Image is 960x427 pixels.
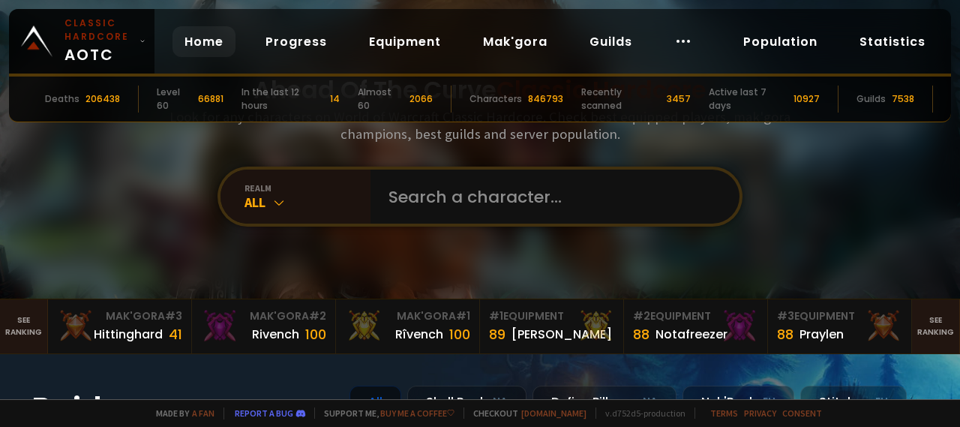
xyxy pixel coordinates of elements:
[241,86,325,113] div: In the last 12 hours
[768,299,912,353] a: #3Equipment88Praylen
[9,9,154,74] a: Classic HardcoreAOTC
[345,308,470,324] div: Mak'Gora
[252,325,299,344] div: Rivench
[64,17,133,44] small: Classic Hardcore
[489,308,614,324] div: Equipment
[157,86,192,113] div: Level 60
[336,299,480,353] a: Mak'Gora#1Rîvench100
[456,308,470,323] span: # 1
[633,308,650,323] span: # 2
[581,86,661,113] div: Recently scanned
[305,324,326,344] div: 100
[793,92,820,106] div: 10927
[198,92,223,106] div: 66881
[244,194,370,211] div: All
[800,386,907,418] div: Stitches
[201,308,326,324] div: Mak'Gora
[192,299,336,353] a: Mak'Gora#2Rivench100
[624,299,768,353] a: #2Equipment88Notafreezer
[799,325,844,344] div: Praylen
[856,92,886,106] div: Guilds
[395,325,443,344] div: Rîvench
[314,407,454,419] span: Support me,
[172,26,235,57] a: Home
[682,386,794,418] div: Nek'Rosh
[471,26,559,57] a: Mak'gora
[94,325,163,344] div: Hittinghard
[489,308,503,323] span: # 1
[469,92,522,106] div: Characters
[777,308,794,323] span: # 3
[235,407,293,419] a: Report a bug
[357,26,453,57] a: Equipment
[709,86,787,113] div: Active last 7 days
[633,324,649,344] div: 88
[532,386,676,418] div: Defias Pillager
[147,407,214,419] span: Made by
[192,407,214,419] a: a fan
[777,308,902,324] div: Equipment
[309,308,326,323] span: # 2
[912,299,960,353] a: Seeranking
[667,92,691,106] div: 3457
[163,108,796,143] h3: Look for any characters on World of Warcraft Classic Hardcore. Check best equipped players, mak'g...
[763,395,775,410] small: EU
[169,324,182,344] div: 41
[744,407,776,419] a: Privacy
[379,170,721,224] input: Search a character...
[521,407,586,419] a: [DOMAIN_NAME]
[57,308,182,324] div: Mak'Gora
[643,395,658,410] small: NA
[85,92,120,106] div: 206438
[489,324,505,344] div: 89
[731,26,829,57] a: Population
[493,395,508,410] small: NA
[330,92,340,106] div: 14
[64,17,133,66] span: AOTC
[449,324,470,344] div: 100
[892,92,914,106] div: 7538
[48,299,192,353] a: Mak'Gora#3Hittinghard41
[407,386,526,418] div: Skull Rock
[463,407,586,419] span: Checkout
[577,26,644,57] a: Guilds
[45,92,79,106] div: Deaths
[511,325,612,344] div: [PERSON_NAME]
[253,26,339,57] a: Progress
[480,299,624,353] a: #1Equipment89[PERSON_NAME]
[244,182,370,194] div: realm
[633,308,758,324] div: Equipment
[847,26,937,57] a: Statistics
[380,407,454,419] a: Buy me a coffee
[358,86,403,113] div: Almost 60
[777,324,793,344] div: 88
[595,407,685,419] span: v. d752d5 - production
[165,308,182,323] span: # 3
[782,407,822,419] a: Consent
[875,395,888,410] small: EU
[409,92,433,106] div: 2066
[528,92,563,106] div: 846793
[655,325,727,344] div: Notafreezer
[349,386,401,418] div: All
[710,407,738,419] a: Terms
